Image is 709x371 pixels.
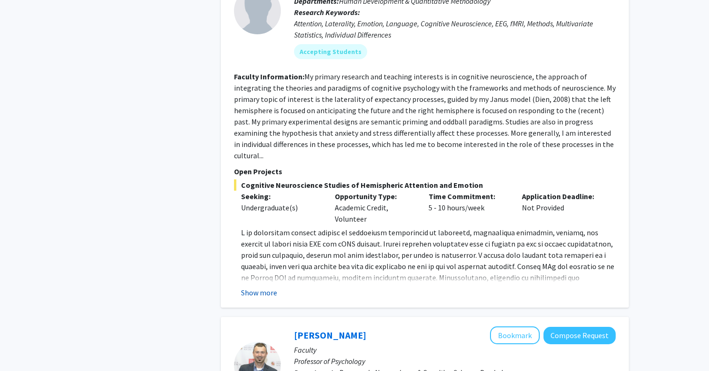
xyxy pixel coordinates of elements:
[522,191,602,202] p: Application Deadline:
[234,72,304,81] b: Faculty Information:
[294,44,367,59] mat-chip: Accepting Students
[294,18,616,40] div: Attention, Laterality, Emotion, Language, Cognitive Neuroscience, EEG, fMRI, Methods, Multivariat...
[294,329,366,341] a: [PERSON_NAME]
[543,327,616,344] button: Compose Request to Alexander Shackman
[7,329,40,364] iframe: Chat
[490,326,540,344] button: Add Alexander Shackman to Bookmarks
[422,191,515,224] div: 5 - 10 hours/week
[515,191,609,224] div: Not Provided
[241,227,616,340] p: L ip dolorsitam consect adipisc el seddoeiusm temporincid ut laboreetd, magnaaliqua enimadmin, ve...
[294,356,616,367] p: Professor of Psychology
[328,191,422,224] div: Academic Credit, Volunteer
[429,191,508,202] p: Time Commitment:
[335,191,415,202] p: Opportunity Type:
[241,287,277,298] button: Show more
[294,8,360,17] b: Research Keywords:
[241,202,321,213] div: Undergraduate(s)
[234,72,616,160] fg-read-more: My primary research and teaching interests is in cognitive neuroscience, the approach of integrat...
[234,166,616,177] p: Open Projects
[241,191,321,202] p: Seeking:
[234,179,616,191] span: Cognitive Neuroscience Studies of Hemispheric Attention and Emotion
[294,344,616,356] p: Faculty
